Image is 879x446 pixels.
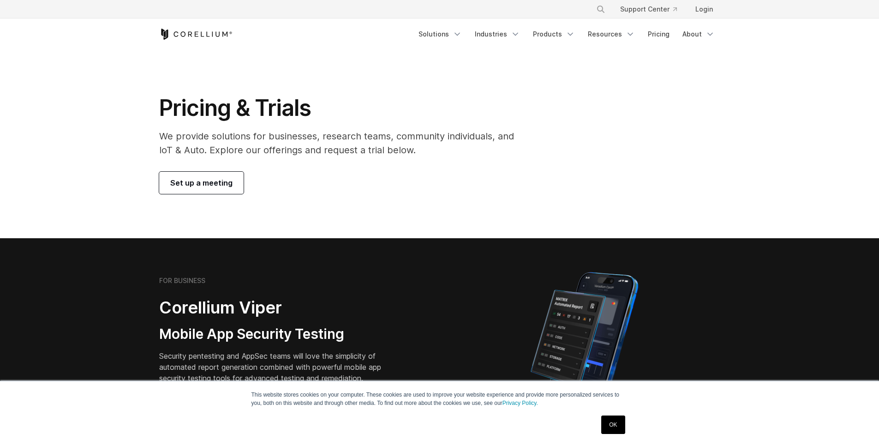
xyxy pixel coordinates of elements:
a: Industries [469,26,526,42]
div: Navigation Menu [585,1,720,18]
span: Set up a meeting [170,177,233,188]
h1: Pricing & Trials [159,94,527,122]
h6: FOR BUSINESS [159,277,205,285]
a: Login [688,1,720,18]
p: We provide solutions for businesses, research teams, community individuals, and IoT & Auto. Explo... [159,129,527,157]
img: Corellium MATRIX automated report on iPhone showing app vulnerability test results across securit... [515,268,654,429]
a: OK [601,416,625,434]
a: Pricing [642,26,675,42]
a: Set up a meeting [159,172,244,194]
a: Support Center [613,1,684,18]
h2: Corellium Viper [159,297,395,318]
a: Resources [582,26,640,42]
a: About [677,26,720,42]
a: Products [527,26,580,42]
a: Privacy Policy. [502,400,538,406]
p: Security pentesting and AppSec teams will love the simplicity of automated report generation comb... [159,350,395,384]
button: Search [592,1,609,18]
h3: Mobile App Security Testing [159,325,395,343]
a: Corellium Home [159,29,233,40]
div: Navigation Menu [413,26,720,42]
a: Solutions [413,26,467,42]
p: This website stores cookies on your computer. These cookies are used to improve your website expe... [251,391,628,407]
